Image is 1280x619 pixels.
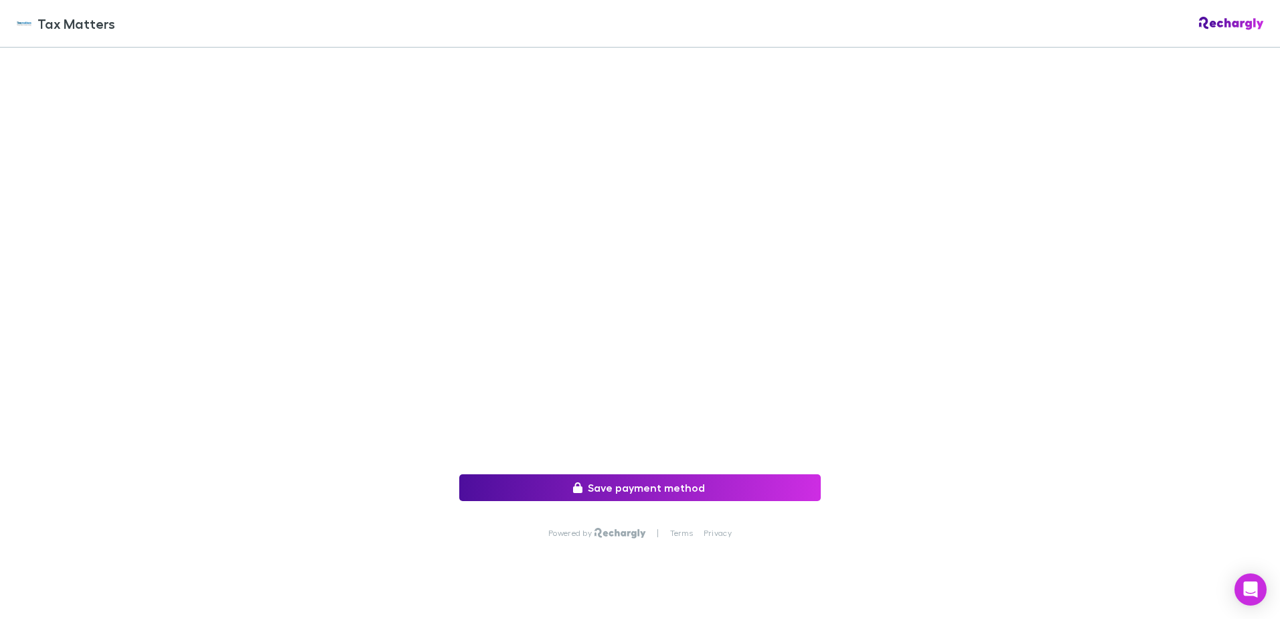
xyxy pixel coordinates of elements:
button: Save payment method [459,474,821,501]
p: Powered by [548,528,594,539]
a: Terms [670,528,693,539]
a: Privacy [704,528,732,539]
img: Rechargly Logo [594,528,646,539]
img: Rechargly Logo [1199,17,1264,30]
span: Tax Matters [37,13,115,33]
div: Open Intercom Messenger [1234,573,1267,606]
p: | [657,528,659,539]
img: Tax Matters 's Logo [16,15,32,31]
